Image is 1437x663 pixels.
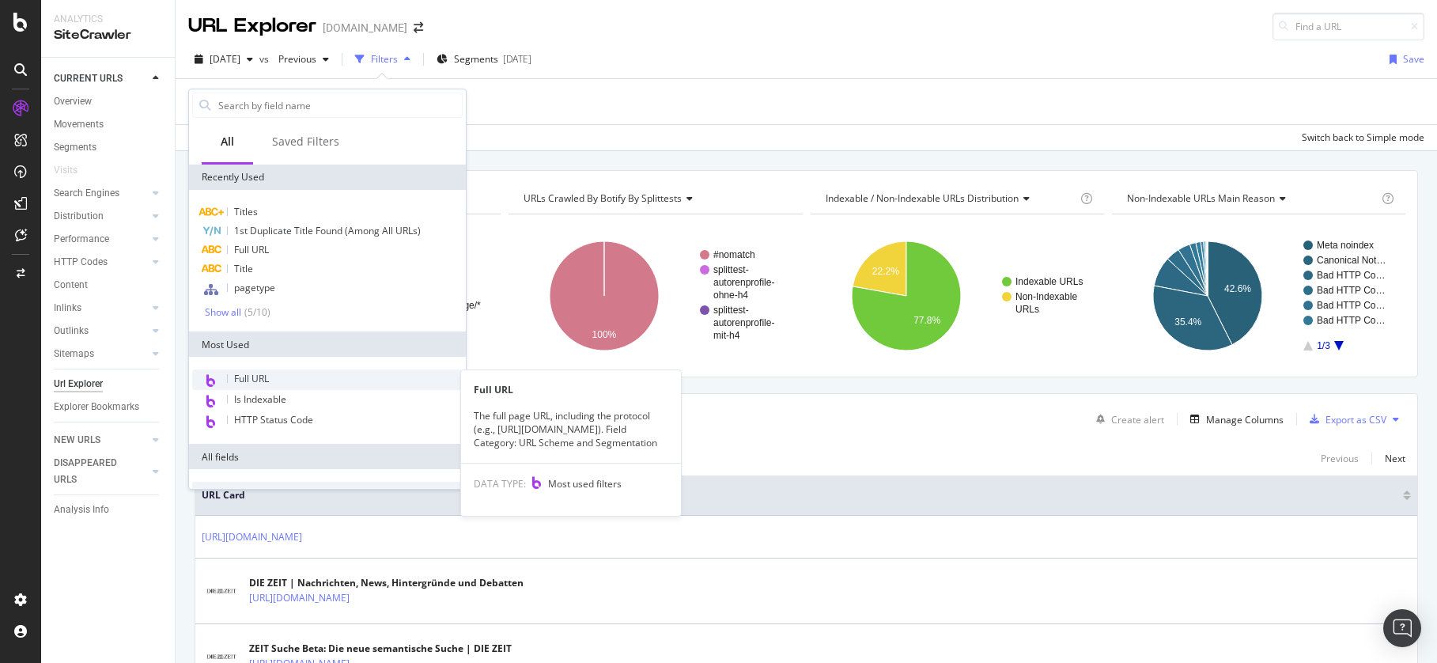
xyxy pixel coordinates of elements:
span: Full URL [234,243,269,256]
div: Previous [1321,452,1359,465]
h4: Non-Indexable URLs Main Reason [1124,186,1378,211]
text: ohne-h4 [713,290,748,301]
a: Visits [54,162,93,179]
button: Previous [272,47,335,72]
text: 77.8% [913,315,940,326]
div: Next [1385,452,1405,465]
button: Previous [1321,449,1359,468]
a: Analysis Info [54,502,164,518]
a: Inlinks [54,300,148,316]
img: main image [202,580,241,602]
div: Sitemaps [54,346,94,362]
h4: Indexable / Non-Indexable URLs Distribution [822,186,1077,211]
div: Visits [54,162,78,179]
text: Canonical Not… [1317,255,1386,266]
div: ( 5 / 10 ) [241,305,270,319]
a: Content [54,277,164,294]
div: Filters [371,52,398,66]
div: Saved Filters [272,134,339,150]
text: Bad HTTP Co… [1317,285,1385,296]
span: URLs Crawled By Botify By splittests [524,191,682,205]
text: splittest- [713,264,749,275]
a: [URL][DOMAIN_NAME] [249,590,350,606]
div: All [221,134,234,150]
div: Content [54,277,88,294]
span: Full URL [234,372,269,385]
div: Switch back to Simple mode [1302,131,1424,144]
div: Create alert [1111,413,1164,426]
button: Manage Columns [1184,410,1284,429]
div: Most Used [189,331,466,357]
span: Titles [234,205,258,218]
span: Indexable / Non-Indexable URLs distribution [826,191,1019,205]
a: [URL][DOMAIN_NAME] [202,529,302,545]
div: URL Explorer [188,13,316,40]
button: Create alert [1090,407,1164,432]
div: The full page URL, including the protocol (e.g., [URL][DOMAIN_NAME]). Field Category: URL Scheme ... [461,409,681,449]
a: DISAPPEARED URLS [54,455,148,488]
div: Outlinks [54,323,89,339]
div: Url Explorer [54,376,103,392]
div: Movements [54,116,104,133]
input: Search by field name [217,93,462,117]
a: HTTP Codes [54,254,148,271]
span: vs [259,52,272,66]
div: Manage Columns [1206,413,1284,426]
a: Url Explorer [54,376,164,392]
button: Save [1383,47,1424,72]
text: splittest- [713,305,749,316]
span: 1st Duplicate Title Found (Among All URLs) [234,224,421,237]
div: DISAPPEARED URLS [54,455,134,488]
div: Distribution [54,208,104,225]
a: Outlinks [54,323,148,339]
div: Show all [205,307,241,318]
text: autorenprofile- [713,277,774,288]
text: Indexable URLs [1015,276,1083,287]
a: Explorer Bookmarks [54,399,164,415]
input: Find a URL [1273,13,1424,40]
div: HTTP Codes [54,254,108,271]
a: Performance [54,231,148,248]
div: Analysis Info [54,502,109,518]
text: Bad HTTP Co… [1317,300,1385,311]
div: A chart. [1112,227,1403,365]
text: 1/3 [1317,340,1330,351]
text: mit-h4 [713,330,740,341]
div: DIE ZEIT | Nachrichten, News, Hintergründe und Debatten [249,576,524,590]
text: Bad HTTP Co… [1317,270,1385,281]
button: Export as CSV [1303,407,1386,432]
div: NEW URLS [54,432,100,449]
svg: A chart. [509,227,800,365]
a: Overview [54,93,164,110]
span: Title [234,262,253,275]
span: Previous [272,52,316,66]
a: Sitemaps [54,346,148,362]
a: Segments [54,139,164,156]
div: CURRENT URLS [54,70,123,87]
span: HTTP Status Code [234,413,313,426]
div: Overview [54,93,92,110]
text: Bad HTTP Co… [1317,315,1385,326]
span: 2025 Aug. 5th [210,52,240,66]
div: Export as CSV [1325,413,1386,426]
text: Meta noindex [1317,240,1374,251]
div: Inlinks [54,300,81,316]
div: Explorer Bookmarks [54,399,139,415]
text: 35.4% [1174,316,1201,328]
div: All fields [189,444,466,469]
text: autorenprofile- [713,317,774,328]
div: SiteCrawler [54,26,162,44]
div: Open Intercom Messenger [1383,609,1421,647]
div: Performance [54,231,109,248]
div: Analytics [54,13,162,26]
span: Segments [454,52,498,66]
div: [DATE] [503,52,531,66]
div: URLs [192,482,463,507]
text: #nomatch [713,249,755,260]
div: arrow-right-arrow-left [414,22,423,33]
svg: A chart. [811,227,1102,365]
h4: URLs Crawled By Botify By splittests [520,186,788,211]
span: Non-Indexable URLs Main Reason [1127,191,1275,205]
